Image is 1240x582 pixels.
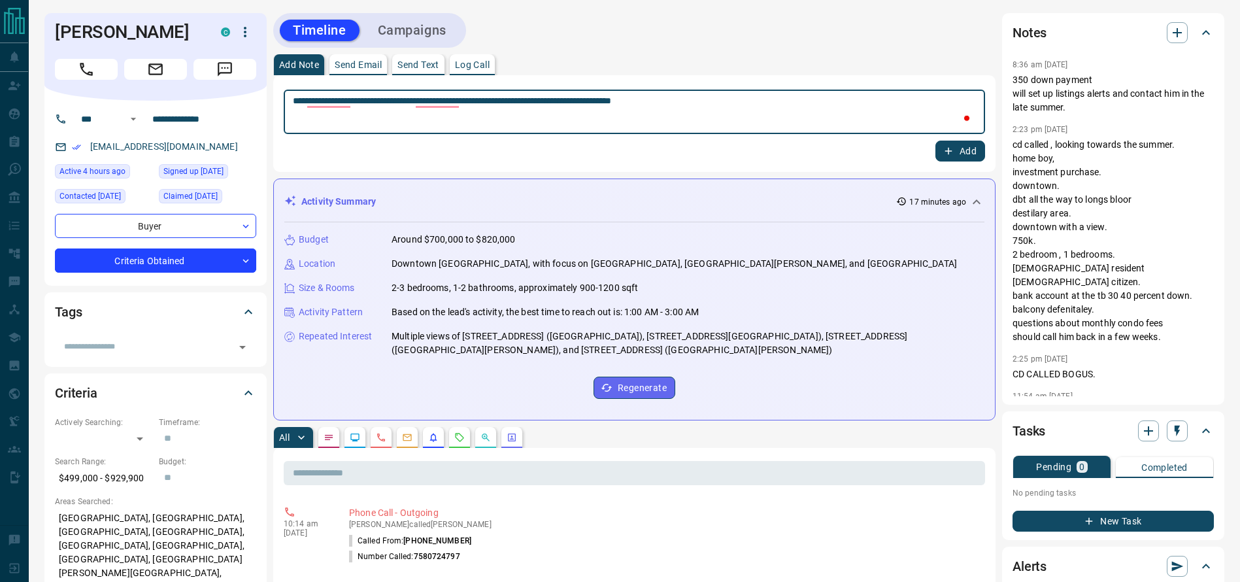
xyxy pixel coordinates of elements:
[349,551,460,562] p: Number Called:
[163,165,224,178] span: Signed up [DATE]
[1013,73,1214,114] p: 350 down payment will set up listings alerts and contact him in the late summer.
[55,383,97,403] h2: Criteria
[284,528,329,538] p: [DATE]
[397,60,439,69] p: Send Text
[349,535,471,547] p: Called From:
[1141,463,1188,472] p: Completed
[392,233,516,247] p: Around $700,000 to $820,000
[279,433,290,442] p: All
[55,377,256,409] div: Criteria
[935,141,985,162] button: Add
[59,190,121,203] span: Contacted [DATE]
[480,432,491,443] svg: Opportunities
[402,432,412,443] svg: Emails
[55,496,256,507] p: Areas Searched:
[1013,60,1068,69] p: 8:36 am [DATE]
[594,377,675,399] button: Regenerate
[55,189,152,207] div: Wed Jun 04 2025
[1013,420,1045,441] h2: Tasks
[428,432,439,443] svg: Listing Alerts
[1013,483,1214,503] p: No pending tasks
[55,214,256,238] div: Buyer
[163,190,218,203] span: Claimed [DATE]
[350,432,360,443] svg: Lead Browsing Activity
[414,552,460,561] span: 7580724797
[1013,22,1047,43] h2: Notes
[455,60,490,69] p: Log Call
[403,536,471,545] span: [PHONE_NUMBER]
[159,456,256,468] p: Budget:
[55,468,152,489] p: $499,000 - $929,900
[365,20,460,41] button: Campaigns
[301,195,376,209] p: Activity Summary
[55,59,118,80] span: Call
[1013,138,1214,344] p: cd called , looking towards the summer. home boy, investment purchase. downtown. dbt all the way ...
[55,296,256,328] div: Tags
[299,233,329,247] p: Budget
[55,301,82,322] h2: Tags
[124,59,187,80] span: Email
[279,60,319,69] p: Add Note
[233,338,252,356] button: Open
[193,59,256,80] span: Message
[126,111,141,127] button: Open
[1013,511,1214,532] button: New Task
[55,456,152,468] p: Search Range:
[159,164,256,182] div: Mon Apr 28 2025
[55,164,152,182] div: Tue Sep 16 2025
[299,281,355,295] p: Size & Rooms
[392,305,699,319] p: Based on the lead's activity, the best time to reach out is: 1:00 AM - 3:00 AM
[1013,556,1047,577] h2: Alerts
[284,190,984,214] div: Activity Summary17 minutes ago
[299,305,363,319] p: Activity Pattern
[72,143,81,152] svg: Email Verified
[299,257,335,271] p: Location
[1013,415,1214,447] div: Tasks
[1013,125,1068,134] p: 2:23 pm [DATE]
[55,22,201,43] h1: [PERSON_NAME]
[1013,551,1214,582] div: Alerts
[1013,368,1214,381] p: CD CALLED BOGUS.
[1036,462,1071,471] p: Pending
[221,27,230,37] div: condos.ca
[392,257,957,271] p: Downtown [GEOGRAPHIC_DATA], with focus on [GEOGRAPHIC_DATA], [GEOGRAPHIC_DATA][PERSON_NAME], and ...
[507,432,517,443] svg: Agent Actions
[324,432,334,443] svg: Notes
[90,141,238,152] a: [EMAIL_ADDRESS][DOMAIN_NAME]
[59,165,126,178] span: Active 4 hours ago
[299,330,372,343] p: Repeated Interest
[349,520,980,529] p: [PERSON_NAME] called [PERSON_NAME]
[159,417,256,428] p: Timeframe:
[159,189,256,207] div: Mon Apr 28 2025
[349,506,980,520] p: Phone Call - Outgoing
[280,20,360,41] button: Timeline
[1079,462,1084,471] p: 0
[284,519,329,528] p: 10:14 am
[55,417,152,428] p: Actively Searching:
[392,281,638,295] p: 2-3 bedrooms, 1-2 bathrooms, approximately 900-1200 sqft
[1013,17,1214,48] div: Notes
[55,248,256,273] div: Criteria Obtained
[909,196,966,208] p: 17 minutes ago
[376,432,386,443] svg: Calls
[392,330,984,357] p: Multiple views of [STREET_ADDRESS] ([GEOGRAPHIC_DATA]), [STREET_ADDRESS][GEOGRAPHIC_DATA]), [STRE...
[293,95,976,129] textarea: To enrich screen reader interactions, please activate Accessibility in Grammarly extension settings
[335,60,382,69] p: Send Email
[454,432,465,443] svg: Requests
[1013,354,1068,364] p: 2:25 pm [DATE]
[1013,392,1073,401] p: 11:54 am [DATE]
